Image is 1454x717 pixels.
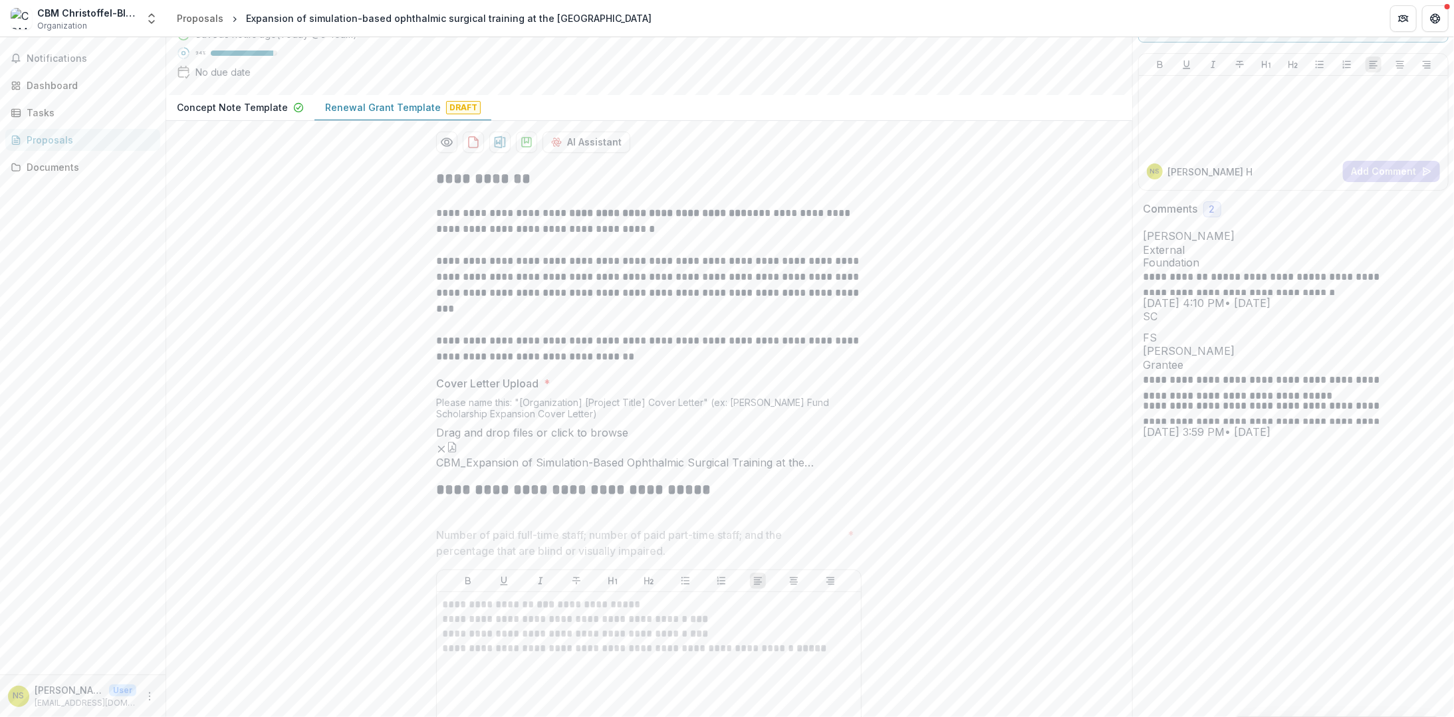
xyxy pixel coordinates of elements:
button: Heading 1 [605,573,621,589]
a: Proposals [172,9,229,28]
button: Get Help [1422,5,1449,32]
button: Strike [568,573,584,589]
span: Grantee [1144,359,1443,371]
button: AI Assistant [543,132,630,153]
span: Foundation [1144,256,1443,269]
button: Heading 2 [641,573,657,589]
button: Bold [1152,56,1168,72]
div: Tasks [27,106,150,120]
button: More [142,688,158,704]
p: [PERSON_NAME] [1144,343,1443,359]
button: Bold [460,573,476,589]
button: download-proposal [463,132,484,153]
div: Nahid Hasan Sumon [13,692,25,700]
a: Proposals [5,129,160,151]
p: Cover Letter Upload [436,375,539,391]
p: [PERSON_NAME] [1144,228,1443,244]
button: Bullet List [1312,56,1328,72]
button: Ordered List [1339,56,1355,72]
button: Open entity switcher [142,5,161,32]
div: Fabian Schindler [1144,332,1443,343]
div: Documents [27,160,150,174]
a: Tasks [5,102,160,124]
p: [PERSON_NAME] H [1168,165,1253,179]
p: Concept Note Template [177,100,288,114]
button: Strike [1232,56,1248,72]
button: download-proposal [489,132,511,153]
button: Underline [496,573,512,589]
button: Align Center [1392,56,1408,72]
nav: breadcrumb [172,9,657,28]
button: Bullet List [677,573,693,589]
div: Proposals [177,11,223,25]
button: download-proposal [516,132,537,153]
span: Notifications [27,53,155,64]
button: Partners [1390,5,1417,32]
span: 2 [1209,204,1215,215]
div: Please name this: "[Organization] [Project Title] Cover Letter" (ex: [PERSON_NAME] Fund Scholarsh... [436,397,862,425]
button: Align Left [750,573,766,589]
span: Organization [37,20,87,32]
p: [DATE] 4:10 PM • [DATE] [1144,295,1443,311]
div: No due date [195,65,251,79]
img: CBM Christoffel-Blindenmission Christian Blind Mission e.V. [11,8,32,29]
button: Align Right [822,573,838,589]
button: Heading 2 [1285,56,1301,72]
div: Dashboard [27,78,150,92]
div: Proposals [27,133,150,147]
button: Align Center [786,573,802,589]
span: External [1144,244,1443,256]
p: User [109,684,136,696]
button: Italicize [1205,56,1221,72]
button: Add Comment [1343,161,1440,182]
p: [PERSON_NAME] [PERSON_NAME] [35,683,104,697]
div: Remove FileCBM_Expansion of Simulation-Based Ophthalmic Surgical Training at the [GEOGRAPHIC_DATA... [436,441,862,469]
div: Nahid Hasan Sumon [1150,168,1159,175]
span: Draft [446,101,481,114]
p: [DATE] 3:59 PM • [DATE] [1144,424,1443,440]
button: Align Left [1366,56,1382,72]
a: Dashboard [5,74,160,96]
button: Remove File [436,441,447,457]
p: [EMAIL_ADDRESS][DOMAIN_NAME] [35,697,136,709]
p: 94 % [195,49,205,58]
span: click to browse [551,426,628,439]
p: Renewal Grant Template [325,100,441,114]
button: Ordered List [713,573,729,589]
button: Italicize [533,573,548,589]
div: CBM Christoffel-Blindenmission [DEMOGRAPHIC_DATA] Blind Mission e.V. [37,6,137,20]
div: Sandra Ching [1144,311,1443,322]
p: Number of paid full-time staff; number of paid part-time staff; and the percentage that are blind... [436,527,842,559]
button: Underline [1179,56,1195,72]
h2: Comments [1144,203,1198,215]
a: Documents [5,156,160,178]
button: Preview 9e9d7db2-f11d-4031-a247-838d1cd31930-1.pdf [436,132,457,153]
span: CBM_Expansion of Simulation-Based Ophthalmic Surgical Training at the [GEOGRAPHIC_DATA], [GEOGRAP... [436,457,862,469]
button: Notifications [5,48,160,69]
button: Align Right [1419,56,1435,72]
p: Drag and drop files or [436,425,628,441]
button: Heading 1 [1259,56,1274,72]
div: Expansion of simulation-based ophthalmic surgical training at the [GEOGRAPHIC_DATA] [246,11,652,25]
